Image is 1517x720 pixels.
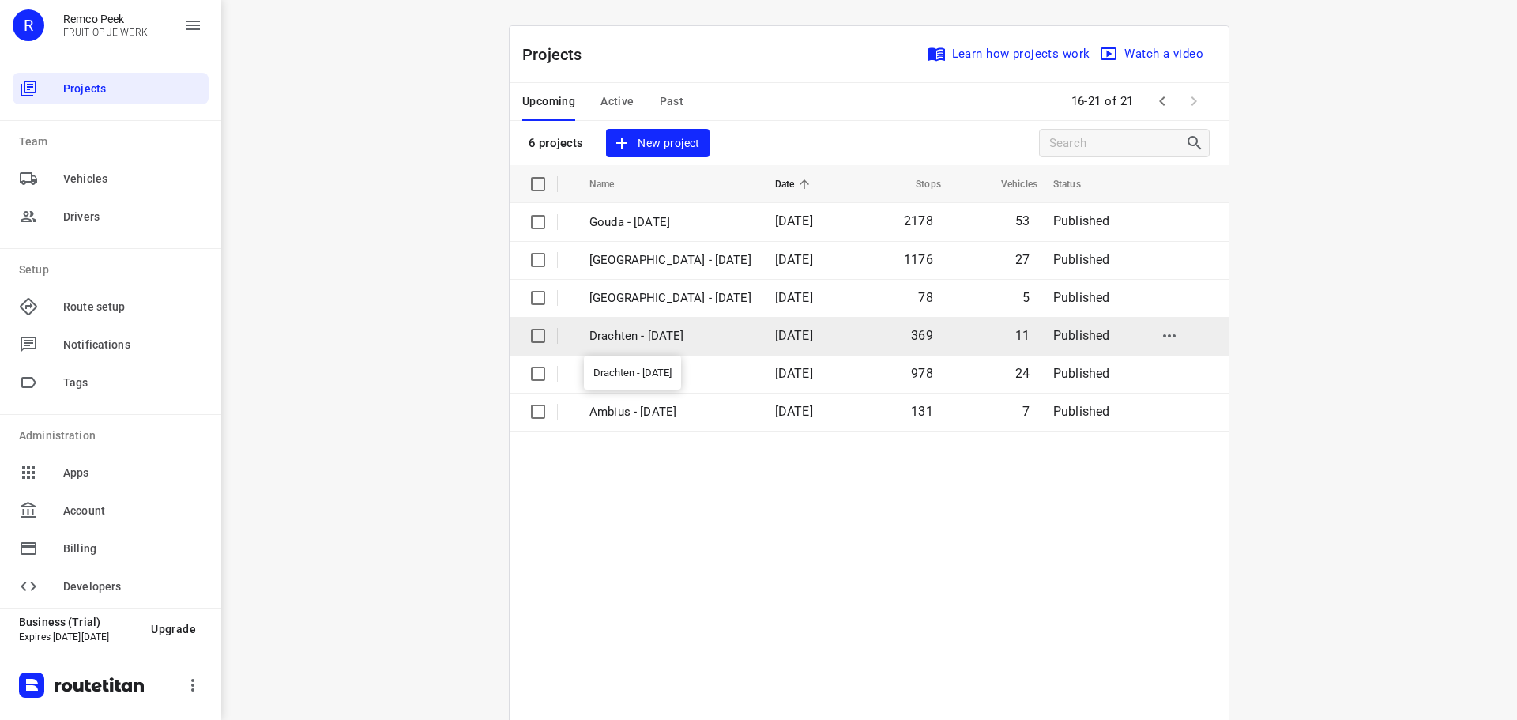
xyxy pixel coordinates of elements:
span: Account [63,503,202,519]
p: Remco Peek [63,13,148,25]
div: Tags [13,367,209,398]
span: 53 [1015,213,1030,228]
span: [DATE] [775,290,813,305]
span: Published [1053,328,1110,343]
span: Billing [63,541,202,557]
span: 5 [1022,290,1030,305]
div: R [13,9,44,41]
p: FRUIT OP JE WERK [63,27,148,38]
button: New project [606,129,709,158]
span: Upgrade [151,623,196,635]
span: [DATE] [775,404,813,419]
button: Upgrade [138,615,209,643]
span: Upcoming [522,92,575,111]
div: Apps [13,457,209,488]
div: Notifications [13,329,209,360]
span: Status [1053,175,1101,194]
span: Notifications [63,337,202,353]
p: Antwerpen - Wednesday [589,289,751,307]
span: Drivers [63,209,202,225]
span: 16-21 of 21 [1065,85,1141,119]
div: Projects [13,73,209,104]
span: [DATE] [775,328,813,343]
span: [DATE] [775,252,813,267]
p: Best - Wednesday [589,365,751,383]
span: Developers [63,579,202,595]
span: 78 [918,290,932,305]
span: Name [589,175,635,194]
span: Published [1053,366,1110,381]
span: 369 [911,328,933,343]
span: Published [1053,252,1110,267]
p: Zwolle - Wednesday [589,251,751,270]
p: Drachten - [DATE] [589,327,751,345]
div: Vehicles [13,163,209,194]
span: Published [1053,290,1110,305]
span: New project [615,134,699,153]
span: 1176 [904,252,933,267]
span: Vehicles [63,171,202,187]
span: Published [1053,404,1110,419]
span: Route setup [63,299,202,315]
span: Date [775,175,815,194]
span: [DATE] [775,366,813,381]
p: 6 projects [529,136,583,150]
div: Drivers [13,201,209,232]
span: Apps [63,465,202,481]
span: Active [600,92,634,111]
span: Past [660,92,684,111]
div: Account [13,495,209,526]
span: 7 [1022,404,1030,419]
p: Business (Trial) [19,616,138,628]
span: Projects [63,81,202,97]
div: Route setup [13,291,209,322]
p: Team [19,134,209,150]
span: 24 [1015,366,1030,381]
p: Expires [DATE][DATE] [19,631,138,643]
span: 11 [1015,328,1030,343]
span: 131 [911,404,933,419]
div: Developers [13,571,209,602]
span: Previous Page [1146,85,1178,117]
span: Stops [895,175,941,194]
p: Ambius - Monday [589,403,751,421]
div: Billing [13,533,209,564]
span: 978 [911,366,933,381]
div: Search [1185,134,1209,153]
input: Search projects [1049,131,1185,156]
span: 2178 [904,213,933,228]
p: Projects [522,43,595,66]
span: Vehicles [981,175,1037,194]
p: Administration [19,428,209,444]
span: Next Page [1178,85,1210,117]
span: [DATE] [775,213,813,228]
span: Tags [63,375,202,391]
p: Gouda - Wednesday [589,213,751,232]
span: 27 [1015,252,1030,267]
p: Setup [19,262,209,278]
span: Published [1053,213,1110,228]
